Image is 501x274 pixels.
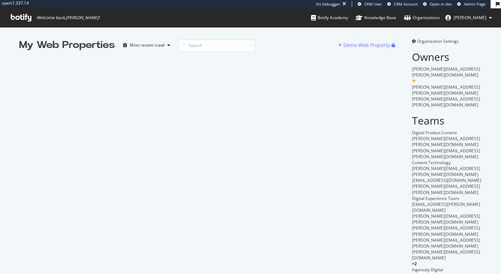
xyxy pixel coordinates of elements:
[316,1,341,7] div: Viz Debugger:
[311,14,348,21] div: Botify Academy
[412,166,480,177] span: [PERSON_NAME][EMAIL_ADDRESS][PERSON_NAME][DOMAIN_NAME]
[338,40,391,51] button: Demo Web Property
[364,1,382,7] span: CRM User
[412,213,480,225] span: [PERSON_NAME][EMAIL_ADDRESS][PERSON_NAME][DOMAIN_NAME]
[412,201,480,213] span: [EMAIL_ADDRESS][PERSON_NAME][DOMAIN_NAME]
[19,38,115,52] div: My Web Properties
[338,42,391,48] a: Demo Web Property
[454,15,486,21] span: adrianna
[412,148,480,160] span: [PERSON_NAME][EMAIL_ADDRESS][PERSON_NAME][DOMAIN_NAME]
[412,183,480,195] span: [PERSON_NAME][EMAIL_ADDRESS][PERSON_NAME][DOMAIN_NAME]
[412,177,481,183] span: [EMAIL_ADDRESS][DOMAIN_NAME]
[412,160,482,166] div: Content Technology
[394,1,418,7] span: CRM Account
[37,15,100,21] span: Welcome back, [PERSON_NAME] !
[356,8,396,27] a: Knowledge Base
[412,115,482,126] h2: Teams
[412,51,482,63] h2: Owners
[464,1,485,7] span: Admin Page
[178,39,255,51] input: Search
[404,14,440,21] div: Organizations
[356,14,396,21] div: Knowledge Base
[440,12,498,23] button: [PERSON_NAME]
[457,1,485,7] a: Admin Page
[412,195,482,201] div: Digital Experience Team
[412,237,480,249] span: [PERSON_NAME][EMAIL_ADDRESS][PERSON_NAME][DOMAIN_NAME]
[404,8,440,27] a: Organizations
[412,130,482,136] div: Digital Product Content
[412,249,480,261] span: [PERSON_NAME][EMAIL_ADDRESS][DOMAIN_NAME]
[423,1,452,7] a: Open in dev
[412,84,480,96] span: [PERSON_NAME][EMAIL_ADDRESS][PERSON_NAME][DOMAIN_NAME]
[412,136,480,147] span: [PERSON_NAME][EMAIL_ADDRESS][PERSON_NAME][DOMAIN_NAME]
[412,225,480,237] span: [PERSON_NAME][EMAIL_ADDRESS][PERSON_NAME][DOMAIN_NAME]
[311,8,348,27] a: Botify Academy
[120,40,173,51] button: Most recent crawl
[130,43,165,47] div: Most recent crawl
[358,1,382,7] a: CRM User
[430,1,452,7] span: Open in dev
[412,261,417,267] span: + 2
[412,66,480,78] span: [PERSON_NAME][EMAIL_ADDRESS][PERSON_NAME][DOMAIN_NAME]
[412,267,482,273] div: Ingenuity Digital
[387,1,418,7] a: CRM Account
[412,96,480,108] span: [PERSON_NAME][EMAIL_ADDRESS][PERSON_NAME][DOMAIN_NAME]
[343,42,390,49] div: Demo Web Property
[417,38,459,44] span: Organization Settings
